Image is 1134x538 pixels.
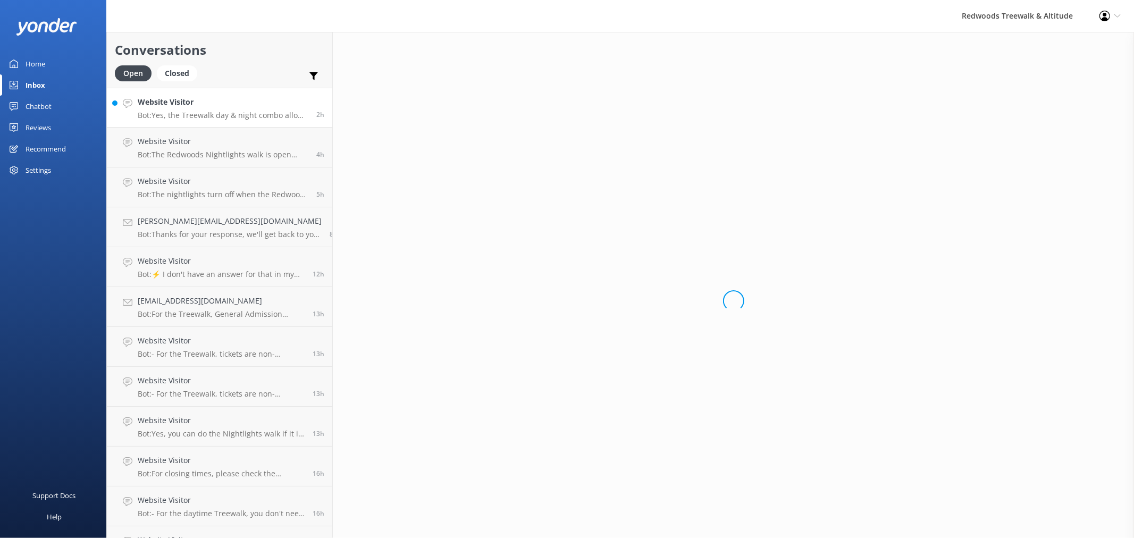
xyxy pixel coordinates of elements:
span: Oct 12 2025 10:50pm (UTC +13:00) Pacific/Auckland [313,309,324,318]
a: Website VisitorBot:- For the daytime Treewalk, you don't need to book in advance as it is General... [107,486,332,526]
p: Bot: ⚡ I don't have an answer for that in my knowledge base. Please try and rephrase your questio... [138,270,305,279]
div: Inbox [26,74,45,96]
p: Bot: - For the daytime Treewalk, you don't need to book in advance as it is General Admission, an... [138,509,305,518]
p: Bot: - For the Treewalk, tickets are non-refundable and non-transferable. However, tickets and pa... [138,389,305,399]
h4: Website Visitor [138,375,305,386]
span: Oct 12 2025 11:41pm (UTC +13:00) Pacific/Auckland [313,270,324,279]
a: Closed [157,67,203,79]
p: Bot: Yes, the Treewalk day & night combo allows for one entry during daylight hours and one entry... [138,111,308,120]
h4: Website Visitor [138,494,305,506]
h4: Website Visitor [138,255,305,267]
a: Website VisitorBot:⚡ I don't have an answer for that in my knowledge base. Please try and rephras... [107,247,332,287]
h4: Website Visitor [138,455,305,466]
h4: Website Visitor [138,415,305,426]
a: Website VisitorBot:The Redwoods Nightlights walk is open daily, and the nightlights turn off when... [107,128,332,167]
a: Open [115,67,157,79]
span: Oct 13 2025 06:25am (UTC +13:00) Pacific/Auckland [316,190,324,199]
span: Oct 12 2025 10:11pm (UTC +13:00) Pacific/Auckland [313,429,324,438]
p: Bot: For closing times, please check the website FAQs at [URL][DOMAIN_NAME]. [138,469,305,478]
p: Bot: - For the Treewalk, tickets are non-refundable and non-transferable. However, tickets and pa... [138,349,305,359]
p: Bot: Yes, you can do the Nightlights walk if it is raining. However, umbrellas cannot be used on ... [138,429,305,439]
h4: [PERSON_NAME][EMAIL_ADDRESS][DOMAIN_NAME] [138,215,322,227]
span: Oct 12 2025 07:07pm (UTC +13:00) Pacific/Auckland [313,509,324,518]
span: Oct 13 2025 07:59am (UTC +13:00) Pacific/Auckland [316,150,324,159]
h2: Conversations [115,40,324,60]
a: Website VisitorBot:The nightlights turn off when the Redwoods Nightlights closes. For specific cl... [107,167,332,207]
h4: Website Visitor [138,175,308,187]
span: Oct 12 2025 10:25pm (UTC +13:00) Pacific/Auckland [313,349,324,358]
div: Open [115,65,152,81]
span: Oct 12 2025 07:14pm (UTC +13:00) Pacific/Auckland [313,469,324,478]
div: Closed [157,65,197,81]
a: Website VisitorBot:For closing times, please check the website FAQs at [URL][DOMAIN_NAME].16h [107,447,332,486]
a: Website VisitorBot:Yes, the Treewalk day & night combo allows for one entry during daylight hours... [107,88,332,128]
img: yonder-white-logo.png [16,18,77,36]
a: Website VisitorBot:Yes, you can do the Nightlights walk if it is raining. However, umbrellas cann... [107,407,332,447]
p: Bot: The Redwoods Nightlights walk is open daily, and the nightlights turn off when we close. For... [138,150,308,159]
h4: Website Visitor [138,136,308,147]
h4: Website Visitor [138,96,308,108]
p: Bot: The nightlights turn off when the Redwoods Nightlights closes. For specific closing times, p... [138,190,308,199]
span: Oct 13 2025 03:32am (UTC +13:00) Pacific/Auckland [330,230,338,239]
div: Reviews [26,117,51,138]
div: Home [26,53,45,74]
h4: Website Visitor [138,335,305,347]
span: Oct 12 2025 10:24pm (UTC +13:00) Pacific/Auckland [313,389,324,398]
span: Oct 13 2025 09:50am (UTC +13:00) Pacific/Auckland [316,110,324,119]
div: Recommend [26,138,66,159]
div: Support Docs [33,485,76,506]
h4: [EMAIL_ADDRESS][DOMAIN_NAME] [138,295,305,307]
div: Help [47,506,62,527]
a: [EMAIL_ADDRESS][DOMAIN_NAME]Bot:For the Treewalk, General Admission tickets are always available ... [107,287,332,327]
div: Chatbot [26,96,52,117]
a: Website VisitorBot:- For the Treewalk, tickets are non-refundable and non-transferable. However, ... [107,327,332,367]
a: Website VisitorBot:- For the Treewalk, tickets are non-refundable and non-transferable. However, ... [107,367,332,407]
div: Settings [26,159,51,181]
p: Bot: For the Treewalk, General Admission tickets are always available online and onsite. For nigh... [138,309,305,319]
a: [PERSON_NAME][EMAIL_ADDRESS][DOMAIN_NAME]Bot:Thanks for your response, we'll get back to you as s... [107,207,332,247]
p: Bot: Thanks for your response, we'll get back to you as soon as we can during opening hours. [138,230,322,239]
